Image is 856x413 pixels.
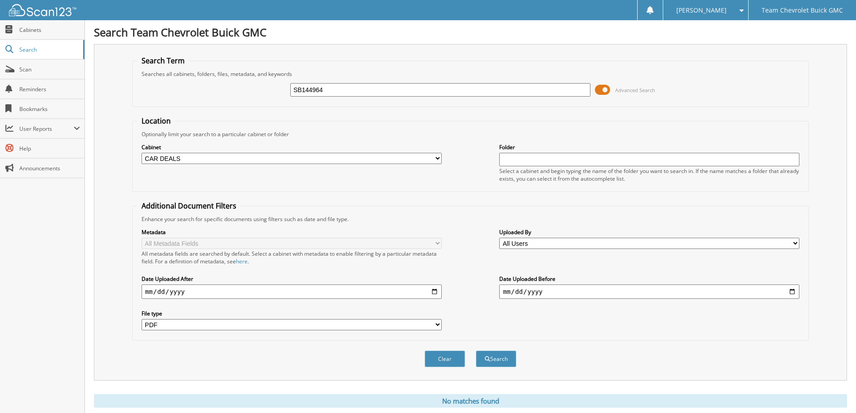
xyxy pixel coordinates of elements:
[94,394,847,408] div: No matches found
[425,351,465,367] button: Clear
[142,284,442,299] input: start
[142,250,442,265] div: All metadata fields are searched by default. Select a cabinet with metadata to enable filtering b...
[19,46,79,53] span: Search
[499,228,799,236] label: Uploaded By
[19,66,80,73] span: Scan
[94,25,847,40] h1: Search Team Chevrolet Buick GMC
[137,116,175,126] legend: Location
[137,201,241,211] legend: Additional Document Filters
[476,351,516,367] button: Search
[19,125,74,133] span: User Reports
[499,167,799,182] div: Select a cabinet and begin typing the name of the folder you want to search in. If the name match...
[9,4,76,16] img: scan123-logo-white.svg
[137,56,189,66] legend: Search Term
[142,143,442,151] label: Cabinet
[499,143,799,151] label: Folder
[142,310,442,317] label: File type
[499,275,799,283] label: Date Uploaded Before
[137,215,804,223] div: Enhance your search for specific documents using filters such as date and file type.
[676,8,727,13] span: [PERSON_NAME]
[615,87,655,93] span: Advanced Search
[137,130,804,138] div: Optionally limit your search to a particular cabinet or folder
[19,164,80,172] span: Announcements
[19,145,80,152] span: Help
[19,105,80,113] span: Bookmarks
[236,258,248,265] a: here
[142,275,442,283] label: Date Uploaded After
[19,26,80,34] span: Cabinets
[762,8,843,13] span: Team Chevrolet Buick GMC
[142,228,442,236] label: Metadata
[19,85,80,93] span: Reminders
[499,284,799,299] input: end
[137,70,804,78] div: Searches all cabinets, folders, files, metadata, and keywords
